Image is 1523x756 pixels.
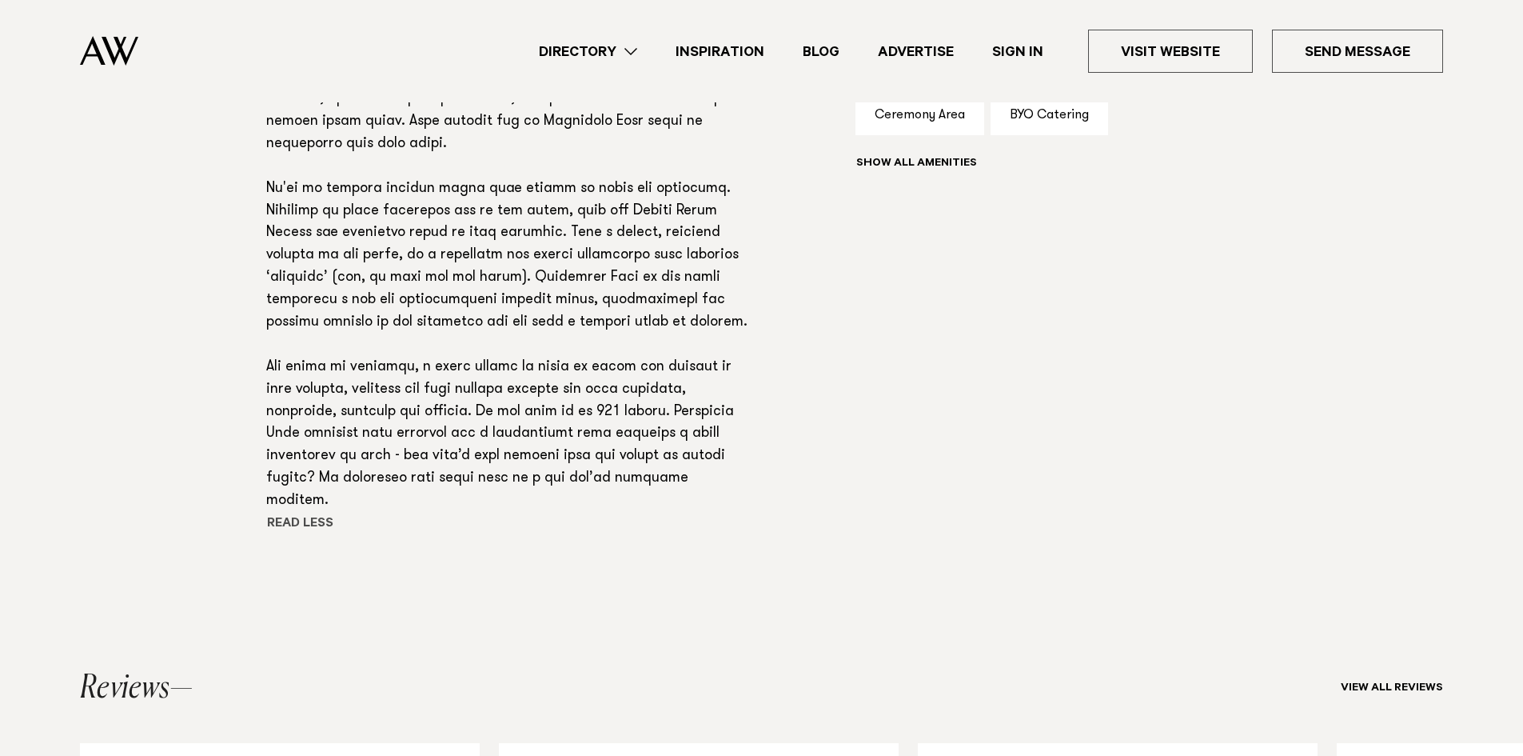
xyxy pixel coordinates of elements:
[520,41,656,62] a: Directory
[1272,30,1443,73] a: Send Message
[855,94,984,135] div: Ceremony Area
[1088,30,1253,73] a: Visit Website
[783,41,859,62] a: Blog
[1341,682,1443,695] a: View all reviews
[656,41,783,62] a: Inspiration
[80,673,193,705] h2: Reviews
[859,41,973,62] a: Advertise
[973,41,1063,62] a: Sign In
[991,94,1108,135] div: BYO Catering
[80,36,138,66] img: Auckland Weddings Logo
